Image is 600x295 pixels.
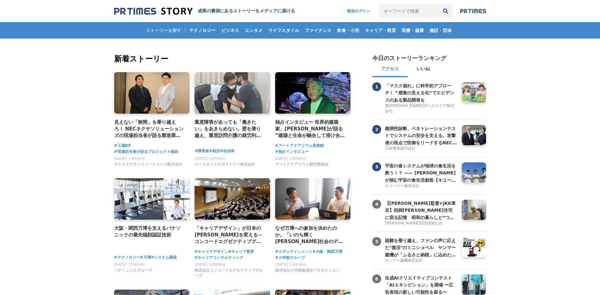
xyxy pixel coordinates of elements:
a: ファイナンス [302,22,334,39]
a: 見えない「狭間」を乗り越えろ！ NECネクサソリューションズの現場担当者が語る製造業のDX成功の秘訣 [114,119,185,139]
span: 4 [372,200,381,209]
span: #キャリア教育 [228,249,254,255]
span: キユーピー株式会社 [385,183,419,189]
a: #工場DX [114,143,131,149]
span: 飲食・小売 [335,28,362,33]
a: #アートアクアリウム美術館 [275,143,324,149]
a: #キャリアデザイン [195,249,228,255]
span: 5 [372,237,381,246]
span: [DATE] 11時38分 [275,262,306,267]
span: 施設・団体 [427,28,454,33]
span: [DATE] 10時00分 [195,262,226,267]
a: 株式会社コンコードエグゼクティブグループ [195,275,265,279]
a: 配信ログイン [341,4,376,18]
span: 第[PERSON_NAME]共ヘルスケア株式会社 [385,103,457,114]
a: #システム開発 [151,254,177,260]
a: ビジネス [219,22,242,39]
a: #万博 [140,254,151,260]
span: 2 [372,125,381,134]
span: キャリア・教育 [362,28,399,33]
span: [DATE] 12時55分 [195,156,226,161]
a: #キャリアコンサルティング [195,255,243,261]
span: [DATE] 13時00分 [114,156,145,161]
span: #現場担当者が語るプロジェクト秘話 [114,149,178,155]
a: キユーピー株式会社 [385,183,457,189]
span: 株式会社小学館集英社プロダクション [275,268,340,273]
a: なぜ万博への参加を決めたのか。「いのち輝く[PERSON_NAME]社会のデザイン」の実現に向けて、エデュテインメントの可能性を追求するプロジェクト。 [275,225,346,245]
a: 独占インタビュー 世界的建築家、[PERSON_NAME]が語る ”建築と生命が融合して溶け合うような世界” アートアクアリウム美術館 GINZA コラボレーション作品「金魚の石庭」 [275,119,346,139]
button: 検索 [439,4,453,18]
button: アクセス [372,62,408,77]
h3: 「マスク崩れ」に科学的アプローチ！ “感覚の見える化”でエビデンスのある製品開発を [385,82,457,104]
a: #テクノロジー [114,254,140,260]
a: #エデュテインメント [275,249,312,255]
a: 宇宙の食システムが地球の食生活を救う！？ —— [PERSON_NAME]が挑む宇宙の食生活創造【キユーピー ミライ研究員】 [385,162,457,183]
span: 6 [372,274,381,283]
a: パナソニックグループ [114,270,152,274]
h3: 【[PERSON_NAME]監督×JKK東京】祖師[PERSON_NAME]住宅に宿る記憶 昭和の暮らしと❝つながり❞が描く、これからの住まいのかたち [385,200,457,221]
a: 日本電気株式会社 [385,146,457,152]
h3: 困難を乗り越え、ファンの声に応えた"復活"のミニショベル ヤンマー建機が「ふるさと納税」に込めた、ものづくりへの誇りと地域への想い [385,237,457,258]
a: 第[PERSON_NAME]共ヘルスケア株式会社 [385,103,457,115]
a: 【[PERSON_NAME]監督×JKK東京】祖師[PERSON_NAME]住宅に宿る記憶 昭和の暮らしと❝つながり❞が描く、これからの住まいのかたち [385,200,457,220]
a: ユースタイルラボラトリー株式会社 [195,164,255,168]
span: テクノロジー [187,28,218,33]
span: 日本電気株式会社 [385,146,415,151]
a: 株式会社小学館集英社プロダクション [275,270,340,274]
a: エンタメ [242,22,265,39]
a: #独占インタビュー [275,149,309,155]
span: #就労 [209,148,220,154]
span: [PERSON_NAME]住宅供給公社 [385,221,443,226]
a: キャリア・教育 [362,22,399,39]
a: テクノロジー [187,22,218,39]
span: エンタメ [242,28,265,33]
h2: 新着ストーリー [114,53,352,65]
a: ヤンマー建機株式会社 [385,258,457,264]
span: ＮＥＣネクサソリューションズ株式会社 [114,162,182,167]
span: 株式会社コンコードエグゼクティブグループ [195,268,265,279]
img: 成果の裏側にあるストーリーをメディアに届ける [114,7,193,16]
span: ライフスタイル [266,28,302,33]
span: [DATE] 11時00分 [114,262,145,267]
span: パナソニックグループ [114,268,152,273]
span: ヤンマー建機株式会社 [385,258,423,263]
span: [DATE] 12時00分 [275,156,306,161]
a: #自治体 [220,148,234,154]
a: #障害者 [195,148,209,154]
a: #小学館グループ [275,255,305,261]
button: いいね [408,62,439,77]
a: 生成AIクリエイティブコンテスト「AIエキシビション」を開催 〜広告表現の新しい可能性を探る〜 [385,274,457,295]
a: 「キャリアデザイン」が日本の[PERSON_NAME]を変える～コンコードエグゼクティブグループの挑戦 [195,225,265,245]
img: prtimes [460,9,486,14]
a: 困難を乗り越え、ファンの声に応えた"復活"のミニショベル ヤンマー建機が「ふるさと納税」に込めた、ものづくりへの誇りと地域への想い [385,237,457,257]
span: 医療・健康 [399,28,426,33]
input: キーワードで検索 [379,4,439,18]
span: ファイナンス [302,28,334,33]
h3: 脆弱性診断、ペネトレーションテストでシステムの安全を支える。攻撃者の視点で防御をリードするNECの「リスクハンティングチーム」 [385,125,457,146]
a: 飲食・小売 [335,22,362,39]
a: #大阪・関西万博 [312,249,342,255]
a: 脆弱性診断、ペネトレーションテストでシステムの安全を支える。攻撃者の視点で防御をリードするNECの「リスクハンティングチーム」 [385,125,457,145]
a: ＮＥＣネクサソリューションズ株式会社 [114,164,182,168]
a: 「マスク崩れ」に科学的アプローチ！ “感覚の見える化”でエビデンスのある製品開発を [385,82,457,103]
a: 重度障害があっても「働きたい」をあきらめない。壁を乗り越え、重度訪問介護の就労利用を[PERSON_NAME][GEOGRAPHIC_DATA]で実現した経営者の挑戦。 [195,119,265,139]
a: 施設・団体 [427,22,454,39]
